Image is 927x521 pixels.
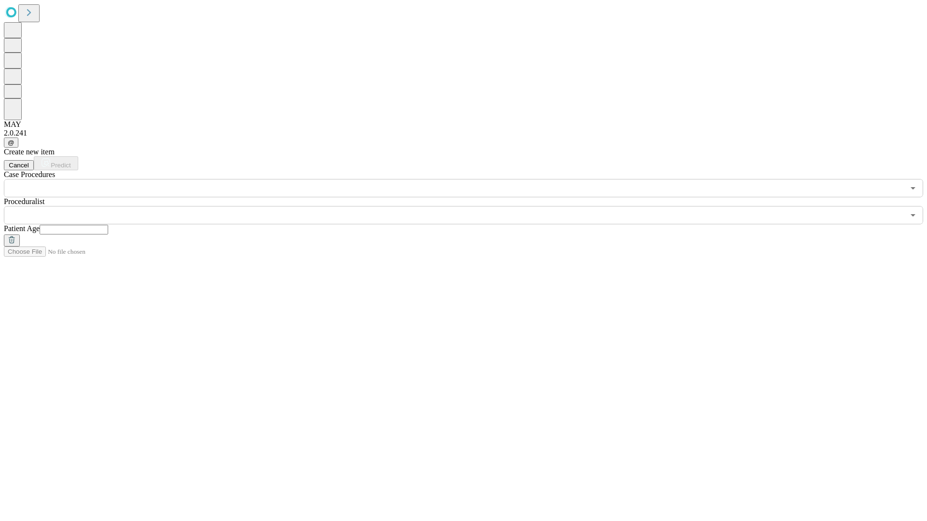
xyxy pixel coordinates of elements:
[4,120,923,129] div: MAY
[906,181,920,195] button: Open
[4,137,18,148] button: @
[4,224,40,233] span: Patient Age
[4,160,34,170] button: Cancel
[4,197,44,206] span: Proceduralist
[4,148,55,156] span: Create new item
[8,139,14,146] span: @
[34,156,78,170] button: Predict
[9,162,29,169] span: Cancel
[906,208,920,222] button: Open
[51,162,70,169] span: Predict
[4,170,55,178] span: Scheduled Procedure
[4,129,923,137] div: 2.0.241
